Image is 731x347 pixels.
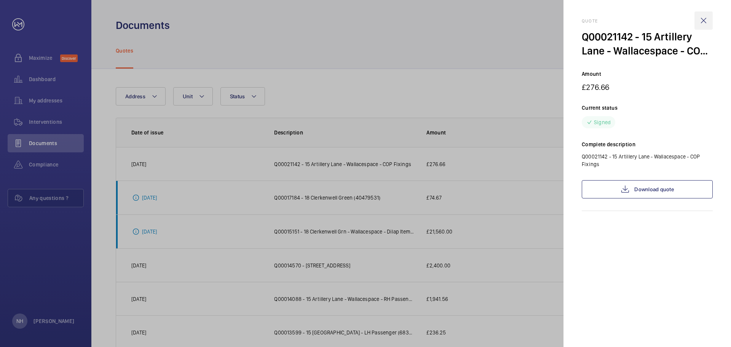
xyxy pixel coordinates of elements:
[582,70,713,78] p: Amount
[582,141,713,148] p: Complete description
[582,30,713,58] div: Q00021142 - 15 Artillery Lane - Wallacespace - COP Fixings
[582,153,713,168] p: Q00021142 - 15 Artillery Lane - Wallacespace - COP Fixings
[594,118,611,126] p: Signed
[582,18,713,24] h2: Quote
[582,82,713,92] p: £276.66
[582,104,713,112] p: Current status
[582,180,713,198] a: Download quote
